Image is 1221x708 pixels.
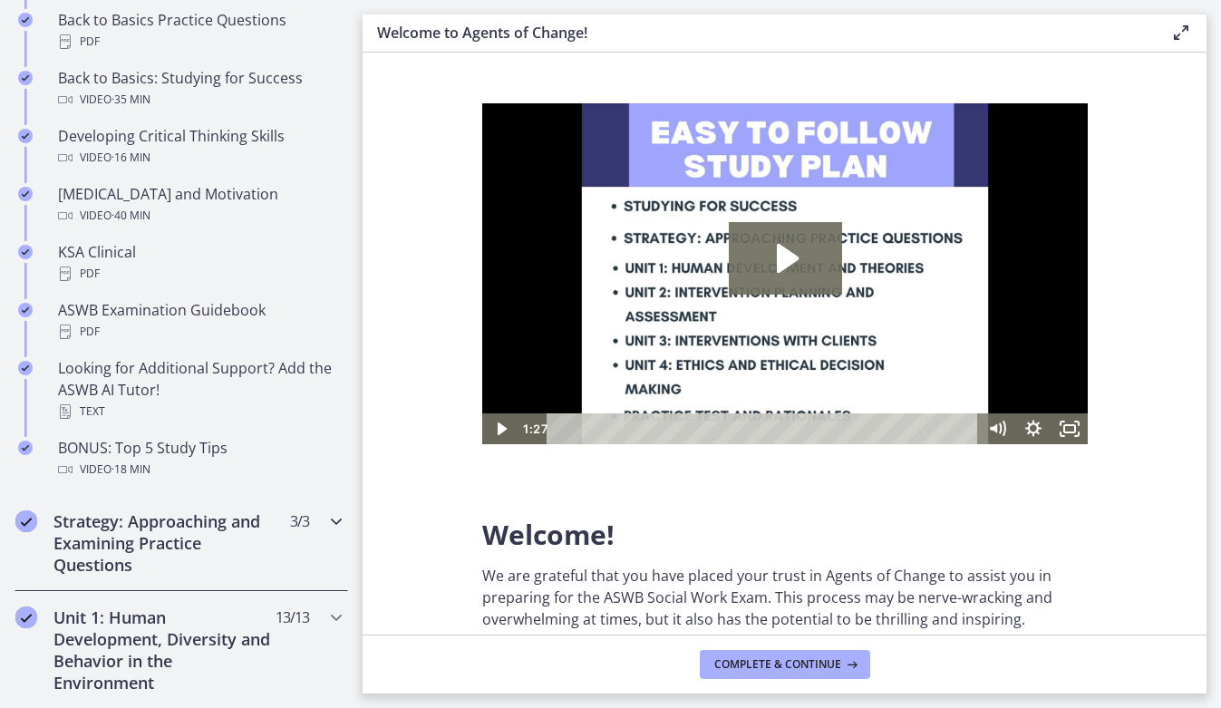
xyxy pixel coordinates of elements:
span: 13 / 13 [276,606,309,628]
h2: Unit 1: Human Development, Diversity and Behavior in the Environment [53,606,275,693]
h3: Welcome to Agents of Change! [377,22,1141,44]
div: ASWB Examination Guidebook [58,299,341,343]
div: Playbar [78,310,488,341]
div: Back to Basics Practice Questions [58,9,341,53]
p: We are grateful that you have placed your trust in Agents of Change to assist you in preparing fo... [482,565,1088,630]
i: Completed [18,303,33,317]
button: Complete & continue [700,650,870,679]
div: PDF [58,321,341,343]
i: Completed [18,361,33,375]
div: Video [58,89,341,111]
button: Fullscreen [569,310,606,341]
div: Back to Basics: Studying for Success [58,67,341,111]
i: Completed [15,606,37,628]
i: Completed [18,129,33,143]
i: Completed [18,245,33,259]
div: Developing Critical Thinking Skills [58,125,341,169]
span: · 35 min [111,89,150,111]
span: · 18 min [111,459,150,480]
button: Mute [497,310,533,341]
div: Looking for Additional Support? Add the ASWB AI Tutor! [58,357,341,422]
span: Complete & continue [714,657,841,672]
span: · 40 min [111,205,150,227]
span: 3 / 3 [290,510,309,532]
i: Completed [18,441,33,455]
i: Completed [18,13,33,27]
div: Video [58,147,341,169]
button: Show settings menu [533,310,569,341]
h2: Strategy: Approaching and Examining Practice Questions [53,510,275,576]
i: Completed [15,510,37,532]
div: Video [58,205,341,227]
i: Completed [18,71,33,85]
div: PDF [58,263,341,285]
div: [MEDICAL_DATA] and Motivation [58,183,341,227]
div: Text [58,401,341,422]
div: Video [58,459,341,480]
button: Play Video: c1o6hcmjueu5qasqsu00.mp4 [247,119,360,191]
span: Welcome! [482,516,615,553]
div: PDF [58,31,341,53]
span: · 16 min [111,147,150,169]
div: KSA Clinical [58,241,341,285]
i: Completed [18,187,33,201]
div: BONUS: Top 5 Study Tips [58,437,341,480]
